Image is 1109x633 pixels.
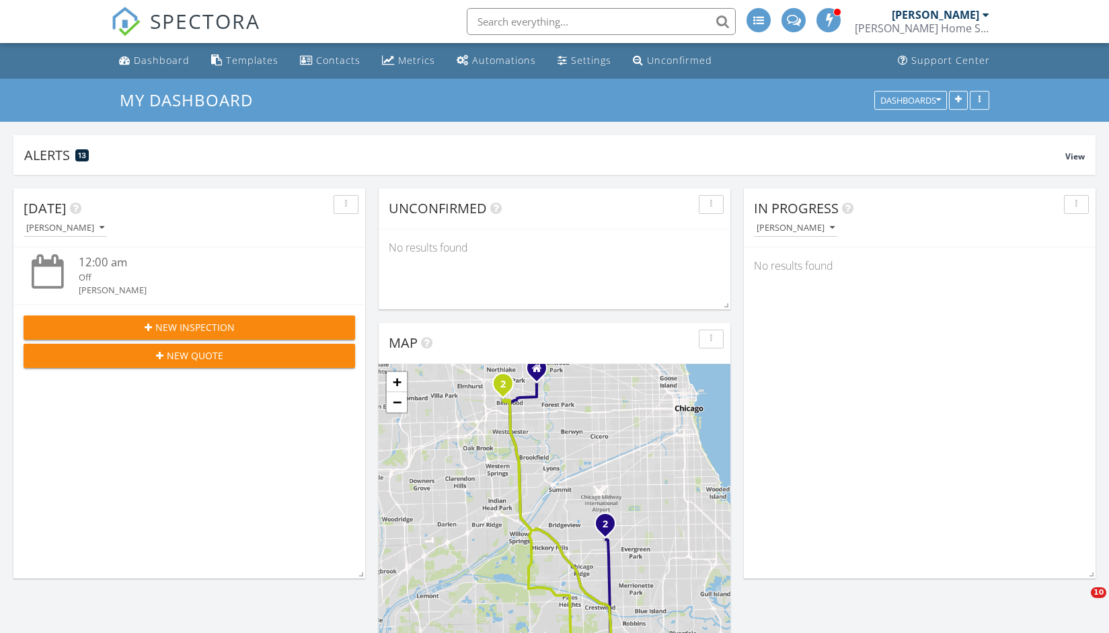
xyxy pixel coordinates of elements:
a: Metrics [377,48,441,73]
div: Off [79,271,328,284]
div: 1550 Lee Ave, Melrose Park IL 60160 [537,368,545,376]
div: [PERSON_NAME] [757,223,835,233]
button: New Quote [24,344,355,368]
a: Zoom in [387,372,407,392]
div: Contacts [316,54,360,67]
div: [PERSON_NAME] [26,223,104,233]
div: Rojek Home Services [855,22,989,35]
div: Dashboard [134,54,190,67]
div: Metrics [398,54,435,67]
div: No results found [744,248,1096,284]
button: [PERSON_NAME] [754,219,837,237]
input: Search everything... [467,8,736,35]
a: Dashboard [114,48,195,73]
span: New Quote [167,348,223,363]
div: Unconfirmed [647,54,712,67]
span: View [1065,151,1085,162]
a: Contacts [295,48,366,73]
div: Dashboards [880,96,941,105]
div: Alerts [24,146,1065,164]
button: [PERSON_NAME] [24,219,107,237]
div: 12:00 am [79,254,328,271]
a: SPECTORA [111,18,260,46]
div: Support Center [911,54,990,67]
span: 13 [78,151,86,160]
div: [PERSON_NAME] [79,284,328,297]
a: My Dashboard [120,89,264,111]
div: No results found [379,229,730,266]
a: Settings [552,48,617,73]
div: Templates [226,54,278,67]
span: In Progress [754,199,839,217]
i: 2 [603,520,608,529]
a: Support Center [892,48,995,73]
div: Settings [571,54,611,67]
div: Automations [472,54,536,67]
span: New Inspection [155,320,235,334]
button: New Inspection [24,315,355,340]
a: Zoom out [387,392,407,412]
div: [PERSON_NAME] [892,8,979,22]
button: Dashboards [874,91,947,110]
a: Unconfirmed [627,48,718,73]
span: Map [389,334,418,352]
img: The Best Home Inspection Software - Spectora [111,7,141,36]
a: Automations (Advanced) [451,48,541,73]
span: 10 [1091,587,1106,598]
span: SPECTORA [150,7,260,35]
a: Templates [206,48,284,73]
span: [DATE] [24,199,67,217]
div: 8650 Laporte Ave #2B, Burbank, IL 60459 [605,523,613,531]
iframe: Intercom live chat [1063,587,1096,620]
i: 2 [500,380,506,389]
div: 347 49th Ave, Bellwood, IL 60104 [503,383,511,392]
span: Unconfirmed [389,199,487,217]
